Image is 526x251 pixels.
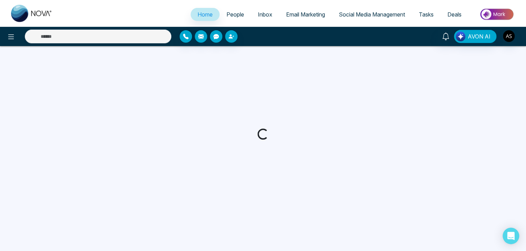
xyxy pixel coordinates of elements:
button: AVON AI [454,30,496,43]
a: Inbox [251,8,279,21]
img: Market-place.gif [472,7,522,22]
span: Inbox [258,11,272,18]
img: Nova CRM Logo [11,5,52,22]
span: AVON AI [468,32,490,41]
a: People [220,8,251,21]
img: Lead Flow [456,32,465,41]
div: Open Intercom Messenger [503,228,519,244]
span: Deals [447,11,462,18]
a: Tasks [412,8,441,21]
span: Home [198,11,213,18]
span: Social Media Management [339,11,405,18]
a: Social Media Management [332,8,412,21]
span: Email Marketing [286,11,325,18]
a: Home [191,8,220,21]
span: People [226,11,244,18]
a: Email Marketing [279,8,332,21]
img: User Avatar [503,30,515,42]
span: Tasks [419,11,434,18]
a: Deals [441,8,468,21]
